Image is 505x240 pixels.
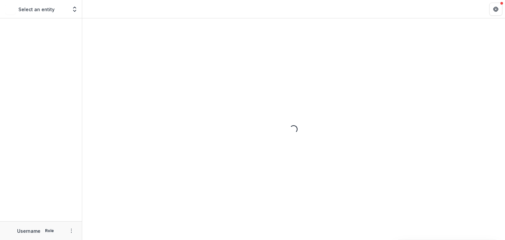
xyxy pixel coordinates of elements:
p: Role [43,228,56,234]
button: More [67,227,75,235]
p: Username [17,228,40,234]
button: Open entity switcher [70,3,79,16]
button: Get Help [489,3,502,16]
p: Select an entity [18,6,55,13]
